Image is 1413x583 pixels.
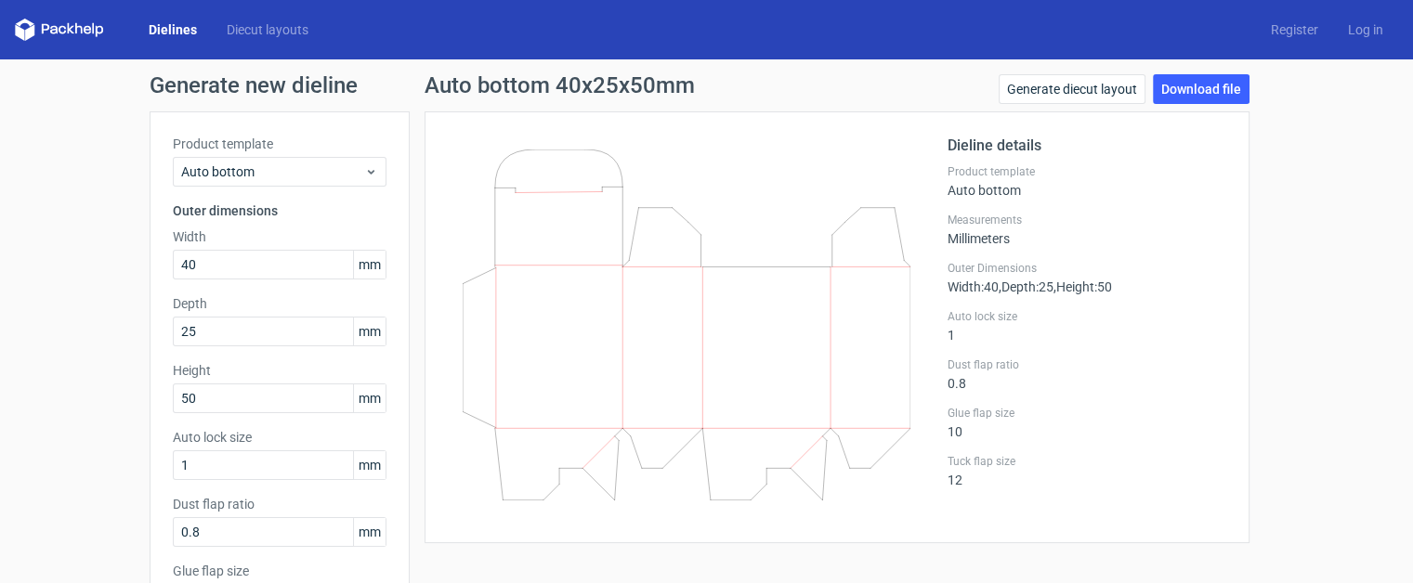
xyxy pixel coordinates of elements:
span: mm [353,384,386,412]
label: Glue flap size [948,406,1226,421]
h3: Outer dimensions [173,201,386,220]
a: Log in [1333,20,1398,39]
label: Dust flap ratio [173,495,386,513]
h1: Auto bottom 40x25x50mm [425,74,695,97]
a: Generate diecut layout [999,74,1145,104]
span: Width : 40 [948,279,999,294]
span: , Depth : 25 [999,279,1053,294]
span: mm [353,451,386,479]
label: Glue flap size [173,562,386,580]
a: Diecut layouts [212,20,323,39]
span: , Height : 50 [1053,279,1112,294]
a: Register [1256,20,1333,39]
label: Product template [173,135,386,153]
h1: Generate new dieline [150,74,1264,97]
div: 1 [948,309,1226,343]
label: Outer Dimensions [948,261,1226,276]
div: Auto bottom [948,164,1226,198]
div: Millimeters [948,213,1226,246]
span: mm [353,251,386,279]
div: 10 [948,406,1226,439]
span: Auto bottom [181,162,364,181]
label: Tuck flap size [948,454,1226,469]
div: 12 [948,454,1226,487]
span: mm [353,518,386,546]
label: Depth [173,294,386,313]
a: Dielines [134,20,212,39]
label: Height [173,361,386,380]
label: Auto lock size [173,428,386,447]
label: Measurements [948,213,1226,227]
label: Product template [948,164,1226,179]
a: Download file [1153,74,1249,104]
label: Auto lock size [948,309,1226,324]
h2: Dieline details [948,135,1226,157]
label: Dust flap ratio [948,357,1226,372]
label: Width [173,227,386,246]
span: mm [353,317,386,345]
div: 0.8 [948,357,1226,391]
